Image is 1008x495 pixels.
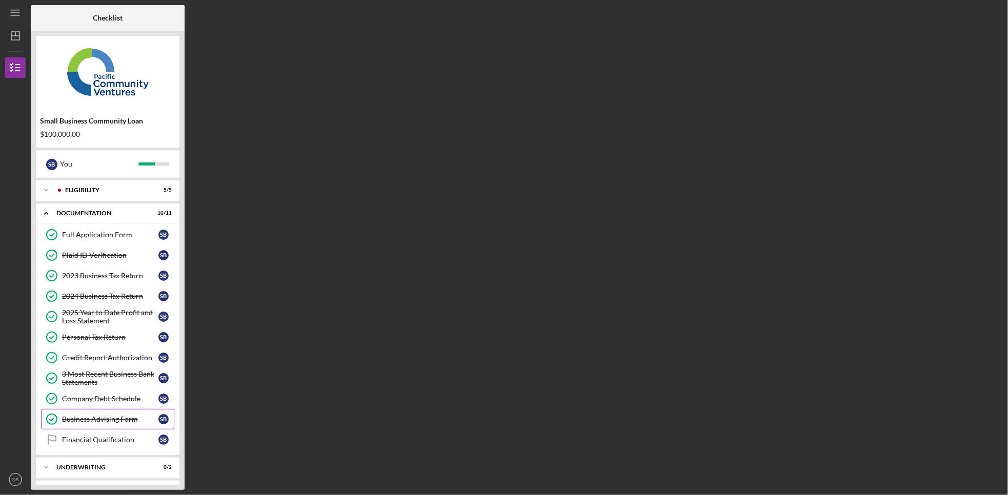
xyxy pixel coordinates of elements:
div: 3 Most Recent Business Bank Statements [62,370,158,386]
div: 2024 Business Tax Return [62,292,158,300]
div: S B [46,159,57,170]
a: 3 Most Recent Business Bank StatementsSB [41,368,174,388]
button: SB [5,469,26,490]
div: S B [158,435,169,445]
a: 2023 Business Tax ReturnSB [41,265,174,286]
div: Eligibility [65,187,146,193]
div: 2023 Business Tax Return [62,272,158,280]
div: 0 / 2 [153,464,172,470]
a: Full Application FormSB [41,224,174,245]
div: Underwriting [56,464,146,470]
div: You [60,155,138,173]
img: Product logo [36,41,179,102]
div: 10 / 11 [153,210,172,216]
a: 2025 Year to Date Profit and Loss StatementSB [41,306,174,327]
div: S B [158,353,169,363]
div: Personal Tax Return [62,333,158,341]
div: S B [158,414,169,424]
div: 2025 Year to Date Profit and Loss Statement [62,308,158,325]
div: Documentation [56,210,146,216]
div: S B [158,332,169,342]
div: S B [158,230,169,240]
div: Credit Report Authorization [62,354,158,362]
a: Personal Tax ReturnSB [41,327,174,347]
div: 5 / 5 [153,187,172,193]
a: Company Debt ScheduleSB [41,388,174,409]
a: Business Advising FormSB [41,409,174,429]
div: Company Debt Schedule [62,395,158,403]
div: Financial Qualification [62,436,158,444]
div: S B [158,373,169,383]
div: S B [158,312,169,322]
a: 2024 Business Tax ReturnSB [41,286,174,306]
div: S B [158,250,169,260]
a: Plaid ID VerificationSB [41,245,174,265]
a: Financial QualificationSB [41,429,174,450]
div: Plaid ID Verification [62,251,158,259]
b: Checklist [93,14,123,22]
div: Small Business Community Loan [40,117,175,125]
a: Credit Report AuthorizationSB [41,347,174,368]
div: S B [158,291,169,301]
div: S B [158,271,169,281]
div: Full Application Form [62,231,158,239]
div: Business Advising Form [62,415,158,423]
div: S B [158,394,169,404]
text: SB [12,477,19,483]
div: $100,000.00 [40,130,175,138]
